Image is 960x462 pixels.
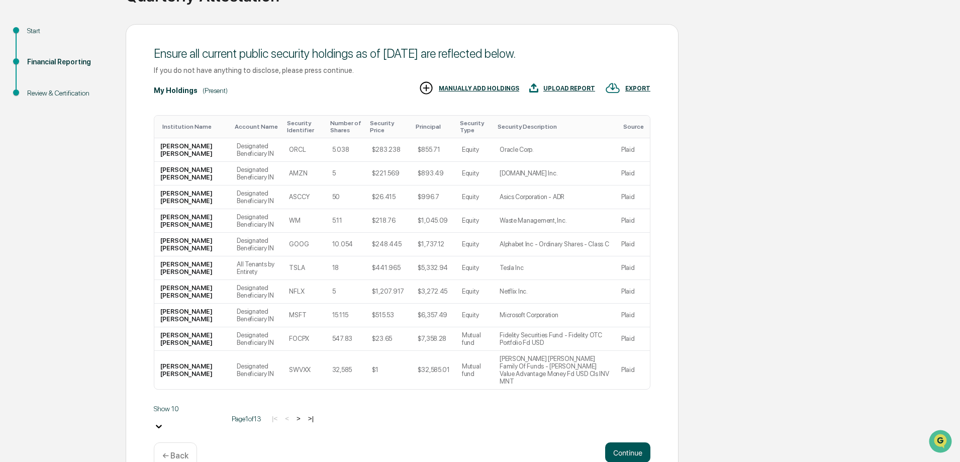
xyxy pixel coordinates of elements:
td: FOCPX [283,327,326,351]
div: Toggle SortBy [460,120,490,134]
td: $996.7 [412,186,456,209]
td: Equity [456,280,494,304]
img: EXPORT [605,80,620,96]
td: NFLX [283,280,326,304]
span: Page 1 of 13 [232,415,261,423]
td: [PERSON_NAME] [PERSON_NAME] [154,256,231,280]
td: $283.238 [366,138,412,162]
div: Start [27,26,110,36]
td: 5.038 [326,138,366,162]
div: 🔎 [10,226,18,234]
div: We're available if you need us! [45,87,138,95]
td: [PERSON_NAME] [PERSON_NAME] [154,233,231,256]
img: MANUALLY ADD HOLDINGS [419,80,434,96]
a: 🔎Data Lookup [6,221,67,239]
div: Toggle SortBy [623,123,646,130]
td: Designated Beneficiary IN [231,327,283,351]
td: [PERSON_NAME] [PERSON_NAME] [154,209,231,233]
div: MANUALLY ADD HOLDINGS [439,85,519,92]
span: • [83,137,87,145]
td: [PERSON_NAME] [PERSON_NAME] [154,186,231,209]
td: $23.65 [366,327,412,351]
td: Tesla Inc [494,256,615,280]
td: 10.054 [326,233,366,256]
td: $855.71 [412,138,456,162]
img: UPLOAD REPORT [529,80,538,96]
td: $1,737.12 [412,233,456,256]
td: Netflix Inc. [494,280,615,304]
td: $6,357.49 [412,304,456,327]
p: How can we help? [10,21,183,37]
div: EXPORT [625,85,650,92]
td: Plaid [615,280,650,304]
div: Financial Reporting [27,57,110,67]
td: Plaid [615,186,650,209]
td: [PERSON_NAME] [PERSON_NAME] [154,162,231,186]
div: Toggle SortBy [370,120,408,134]
span: [PERSON_NAME] [31,137,81,145]
a: 🖐️Preclearance [6,202,69,220]
iframe: Open customer support [928,429,955,456]
td: $32,585.01 [412,351,456,389]
td: $3,272.45 [412,280,456,304]
td: Equity [456,186,494,209]
td: Designated Beneficiary IN [231,186,283,209]
div: My Holdings [154,86,198,95]
td: All Tenants by Entirety [231,256,283,280]
td: 32,585 [326,351,366,389]
td: [PERSON_NAME] [PERSON_NAME] [154,304,231,327]
td: Designated Beneficiary IN [231,304,283,327]
td: 18 [326,256,366,280]
div: 🖐️ [10,207,18,215]
td: $5,332.94 [412,256,456,280]
td: Equity [456,138,494,162]
span: Attestations [83,206,125,216]
div: Past conversations [10,112,67,120]
span: [PERSON_NAME] [31,164,81,172]
td: [DOMAIN_NAME] Inc. [494,162,615,186]
td: 547.83 [326,327,366,351]
td: $248.445 [366,233,412,256]
span: Pylon [100,249,122,257]
td: $1 [366,351,412,389]
td: $441.965 [366,256,412,280]
span: [DATE] [89,137,110,145]
td: $26.415 [366,186,412,209]
div: Toggle SortBy [162,123,227,130]
div: Toggle SortBy [287,120,322,134]
td: [PERSON_NAME] [PERSON_NAME] [154,351,231,389]
td: 50 [326,186,366,209]
td: Microsoft Corporation [494,304,615,327]
td: Equity [456,256,494,280]
td: TSLA [283,256,326,280]
td: $221.569 [366,162,412,186]
td: SWVXX [283,351,326,389]
td: $893.49 [412,162,456,186]
a: 🗄️Attestations [69,202,129,220]
div: Toggle SortBy [235,123,279,130]
div: 🗄️ [73,207,81,215]
div: (Present) [203,86,228,95]
td: Plaid [615,256,650,280]
td: Plaid [615,209,650,233]
div: Toggle SortBy [416,123,452,130]
td: [PERSON_NAME] [PERSON_NAME] Family Of Funds - [PERSON_NAME] Value Advantage Money Fd USD Cls INV MNT [494,351,615,389]
td: Designated Beneficiary IN [231,138,283,162]
td: Designated Beneficiary IN [231,351,283,389]
td: Oracle Corp. [494,138,615,162]
span: Preclearance [20,206,65,216]
td: $1,207.917 [366,280,412,304]
td: [PERSON_NAME] [PERSON_NAME] [154,280,231,304]
img: 8933085812038_c878075ebb4cc5468115_72.jpg [21,77,39,95]
span: [DATE] [89,164,110,172]
td: 5 [326,280,366,304]
button: < [282,414,292,423]
div: Toggle SortBy [498,123,611,130]
button: > [294,414,304,423]
img: 1746055101610-c473b297-6a78-478c-a979-82029cc54cd1 [10,77,28,95]
td: Designated Beneficiary IN [231,280,283,304]
div: Review & Certification [27,88,110,99]
td: Plaid [615,138,650,162]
